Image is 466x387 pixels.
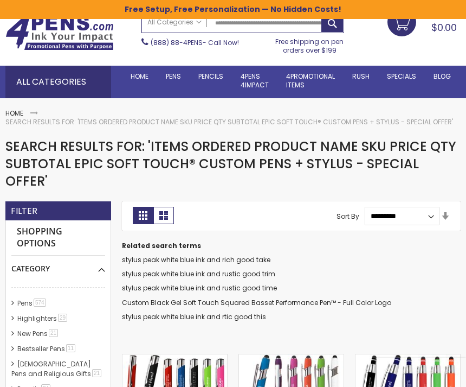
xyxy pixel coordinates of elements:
[157,66,190,87] a: Pens
[15,299,50,308] a: Pens574
[11,256,105,274] div: Category
[11,205,37,217] strong: Filter
[133,207,153,224] strong: Grid
[11,220,105,255] strong: Shopping Options
[166,72,181,81] span: Pens
[5,16,114,50] img: 4Pens Custom Pens and Promotional Products
[190,66,232,87] a: Pencils
[239,354,344,363] a: Epic Soft Touch® Custom Pens + Stylus - Special Offer
[122,298,391,307] a: Custom Black Gel Soft Touch Squared Basset Performance Pen™ - Full Color Logo
[5,66,111,98] div: All Categories
[122,66,157,87] a: Home
[122,242,461,250] dt: Related search terms
[352,72,370,81] span: Rush
[11,359,105,378] a: [DEMOGRAPHIC_DATA] Pens and Religious Gifts21
[15,314,71,323] a: Highlighters29
[15,344,79,353] a: Bestseller Pens11
[387,72,416,81] span: Specials
[377,358,466,387] iframe: Google Customer Reviews
[5,109,23,118] a: Home
[344,66,378,87] a: Rush
[286,72,335,90] span: 4PROMOTIONAL ITEMS
[34,299,46,307] span: 574
[15,329,62,338] a: New Pens21
[425,66,459,87] a: Blog
[433,72,451,81] span: Blog
[5,117,453,126] strong: Search results for: 'Items Ordered PRODUCT NAME SKU PRICE QTY SUBTOTAL Epic Soft Touch® Custom Pe...
[378,66,425,87] a: Specials
[147,18,202,27] span: All Categories
[122,312,266,321] a: stylus peak white blue ink and rtic good this
[122,354,227,363] a: Paramount Custom Metal Stylus® Pens -Special Offer
[151,38,239,47] span: - Call Now!
[92,369,101,377] span: 21
[431,21,457,34] span: $0.00
[275,33,344,55] div: Free shipping on pen orders over $199
[66,344,75,352] span: 11
[277,66,344,96] a: 4PROMOTIONALITEMS
[355,354,460,363] a: Celeste Soft Touch Metal Pens With Stylus - Special Offer
[232,66,277,96] a: 4Pens4impact
[142,14,207,31] a: All Categories
[5,137,456,191] span: Search results for: 'Items Ordered PRODUCT NAME SKU PRICE QTY SUBTOTAL Epic Soft Touch® Custom Pe...
[49,329,58,337] span: 21
[131,72,148,81] span: Home
[122,255,270,264] a: stylus peak white blue ink and rich good take
[241,72,269,90] span: 4Pens 4impact
[336,211,359,220] label: Sort By
[151,38,203,47] a: (888) 88-4PENS
[198,72,223,81] span: Pencils
[58,314,67,322] span: 29
[122,283,277,293] a: stylus peak white blue ink and rustic good time
[122,269,275,278] a: stylus peak white blue ink and rustic good trim
[387,8,461,35] a: $0.00 0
